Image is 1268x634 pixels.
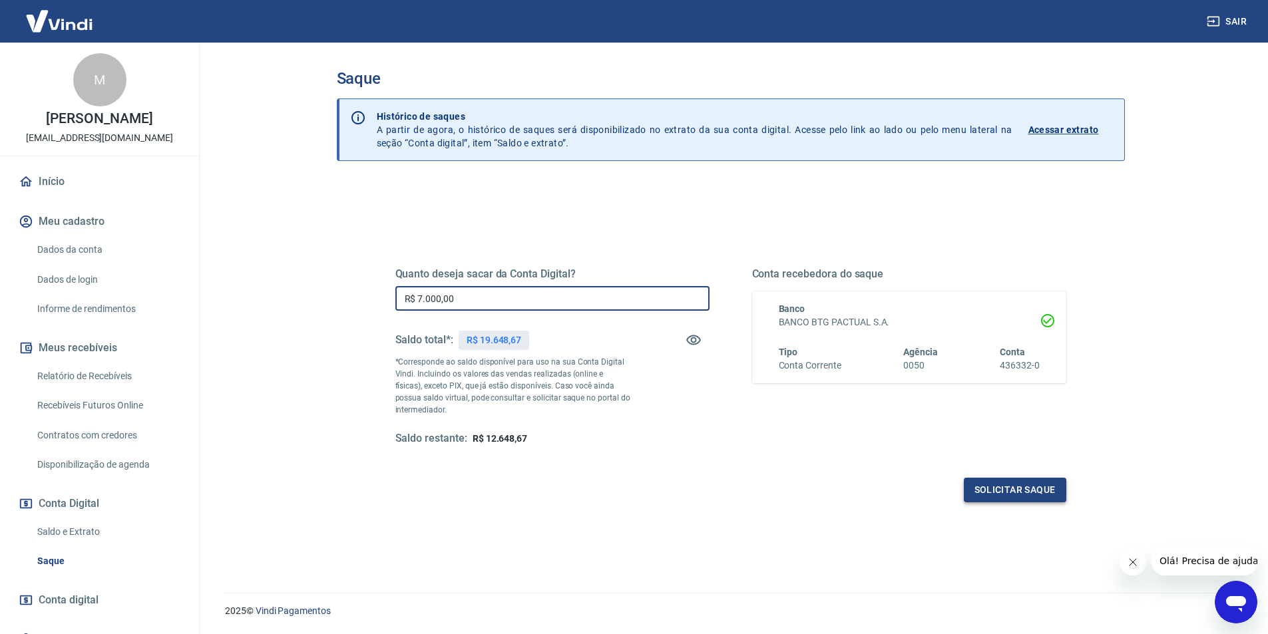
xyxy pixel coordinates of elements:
[467,333,521,347] p: R$ 19.648,67
[903,359,938,373] h6: 0050
[752,267,1066,281] h5: Conta recebedora do saque
[1000,359,1040,373] h6: 436332-0
[32,548,183,575] a: Saque
[395,432,467,446] h5: Saldo restante:
[73,53,126,106] div: M
[16,207,183,236] button: Meu cadastro
[8,9,112,20] span: Olá! Precisa de ajuda?
[1028,110,1114,150] a: Acessar extrato
[903,347,938,357] span: Agência
[225,604,1236,618] p: 2025 ©
[779,315,1040,329] h6: BANCO BTG PACTUAL S.A.
[1152,546,1257,575] iframe: Mensagem da empresa
[337,69,1125,88] h3: Saque
[1000,347,1025,357] span: Conta
[16,167,183,196] a: Início
[32,295,183,323] a: Informe de rendimentos
[32,236,183,263] a: Dados da conta
[16,489,183,518] button: Conta Digital
[1028,123,1099,136] p: Acessar extrato
[26,131,173,145] p: [EMAIL_ADDRESS][DOMAIN_NAME]
[39,591,99,609] span: Conta digital
[46,112,152,126] p: [PERSON_NAME]
[32,518,183,546] a: Saldo e Extrato
[473,433,527,444] span: R$ 12.648,67
[779,347,798,357] span: Tipo
[1215,581,1257,623] iframe: Botão para abrir a janela de mensagens
[16,1,103,41] img: Vindi
[395,356,631,416] p: *Corresponde ao saldo disponível para uso na sua Conta Digital Vindi. Incluindo os valores das ve...
[1204,9,1252,34] button: Sair
[395,333,453,347] h5: Saldo total*:
[964,478,1066,502] button: Solicitar saque
[32,266,183,293] a: Dados de login
[16,333,183,363] button: Meus recebíveis
[16,585,183,615] a: Conta digital
[256,605,331,616] a: Vindi Pagamentos
[32,451,183,478] a: Disponibilização de agenda
[779,359,841,373] h6: Conta Corrente
[377,110,1012,123] p: Histórico de saques
[32,422,183,449] a: Contratos com credores
[32,392,183,419] a: Recebíveis Futuros Online
[779,303,805,314] span: Banco
[32,363,183,390] a: Relatório de Recebíveis
[377,110,1012,150] p: A partir de agora, o histórico de saques será disponibilizado no extrato da sua conta digital. Ac...
[1120,549,1146,575] iframe: Fechar mensagem
[395,267,710,281] h5: Quanto deseja sacar da Conta Digital?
